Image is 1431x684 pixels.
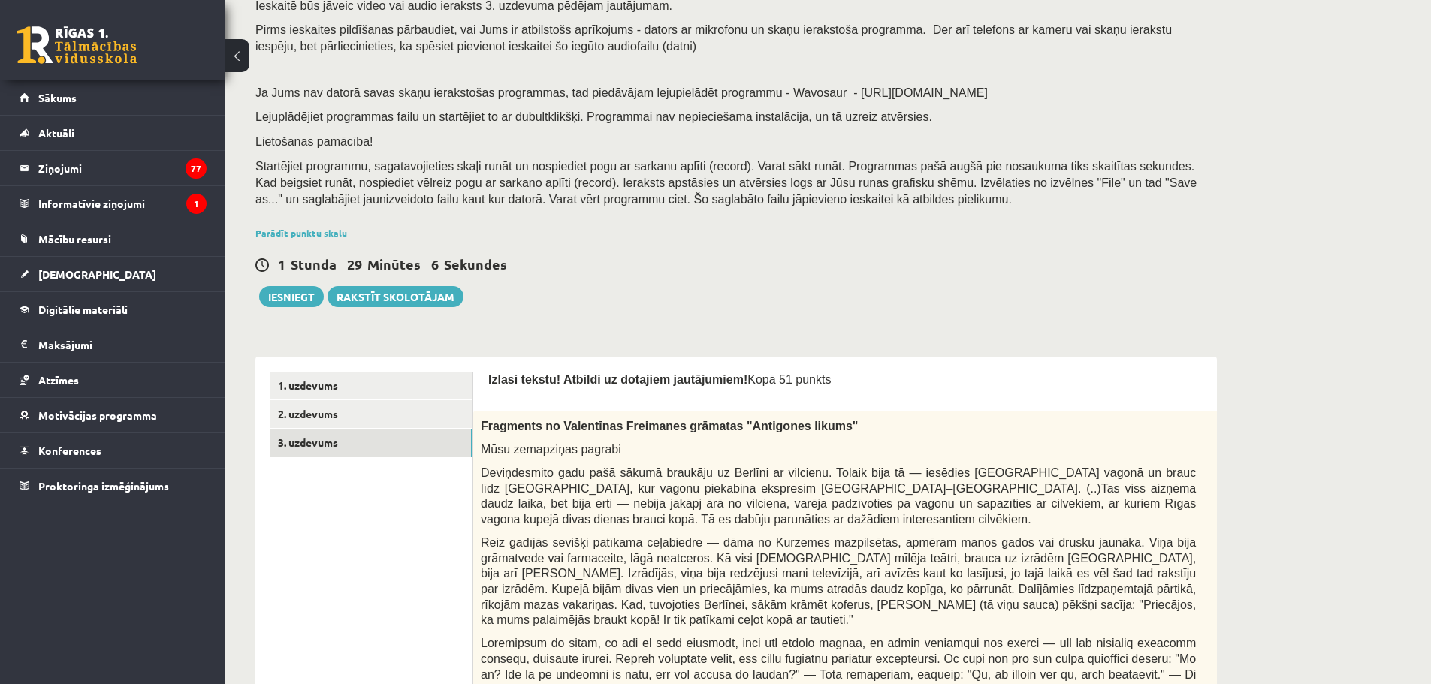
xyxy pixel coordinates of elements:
[481,443,621,456] span: Mūsu zemapziņas pagrabi
[270,372,472,399] a: 1. uzdevums
[328,286,463,307] a: Rakstīt skolotājam
[20,257,207,291] a: [DEMOGRAPHIC_DATA]
[20,363,207,397] a: Atzīmes
[270,400,472,428] a: 2. uzdevums
[15,15,774,31] body: Editor, wiswyg-editor-user-answer-47433777544000
[270,429,472,457] a: 3. uzdevums
[255,227,347,239] a: Parādīt punktu skalu
[38,126,74,140] span: Aktuāli
[431,255,439,273] span: 6
[20,327,207,362] a: Maksājumi
[347,255,362,273] span: 29
[20,398,207,432] a: Motivācijas programma
[186,158,207,179] i: 77
[38,373,79,387] span: Atzīmes
[255,135,373,148] span: Lietošanas pamācība!
[481,420,858,432] span: Fragments no Valentīnas Freimanes grāmatas "Antigones likums"
[15,15,774,31] body: Editor, wiswyg-editor-user-answer-47433780269080
[20,151,207,185] a: Ziņojumi77
[38,267,156,281] span: [DEMOGRAPHIC_DATA]
[15,15,774,31] body: Editor, wiswyg-editor-user-answer-47433779214840
[20,221,207,256] a: Mācību resursi
[444,255,507,273] span: Sekundes
[15,15,774,31] body: Editor, wiswyg-editor-user-answer-47433776734400
[38,408,157,422] span: Motivācijas programma
[747,373,831,386] span: Kopā 51 punkts
[38,186,207,221] legend: Informatīvie ziņojumi
[38,444,101,457] span: Konferences
[278,255,285,273] span: 1
[367,255,421,273] span: Minūtes
[291,255,337,273] span: Stunda
[38,232,111,246] span: Mācību resursi
[255,160,1197,206] span: Startējiet programmu, sagatavojieties skaļi runāt un nospiediet pogu ar sarkanu aplīti (record). ...
[481,466,1196,526] span: Deviņdesmito gadu pašā sākumā braukāju uz Berlīni ar vilcienu. Tolaik bija tā — iesēdies [GEOGRAP...
[15,15,774,31] body: Editor, wiswyg-editor-user-answer-47433780330920
[38,303,128,316] span: Digitālie materiāli
[259,286,324,307] button: Iesniegt
[38,327,207,362] legend: Maksājumi
[20,116,207,150] a: Aktuāli
[38,151,207,185] legend: Ziņojumi
[20,186,207,221] a: Informatīvie ziņojumi1
[481,536,1196,626] span: Reiz gadījās sevišķi patīkama ceļabiedre — dāma no Kurzemes mazpilsētas, apmēram manos gados vai ...
[186,194,207,214] i: 1
[17,26,137,64] a: Rīgas 1. Tālmācības vidusskola
[20,292,207,327] a: Digitālie materiāli
[38,91,77,104] span: Sākums
[488,373,747,386] span: Izlasi tekstu! Atbildi uz dotajiem jautājumiem!
[20,469,207,503] a: Proktoringa izmēģinājums
[15,15,774,31] body: Editor, wiswyg-editor-user-answer-47433777605880
[38,479,169,493] span: Proktoringa izmēģinājums
[20,80,207,115] a: Sākums
[255,110,932,123] span: Lejuplādējiet programmas failu un startējiet to ar dubultklikšķi. Programmai nav nepieciešama ins...
[20,433,207,468] a: Konferences
[255,86,988,99] span: Ja Jums nav datorā savas skaņu ierakstošas programmas, tad piedāvājam lejupielādēt programmu - Wa...
[255,23,1172,53] span: Pirms ieskaites pildīšanas pārbaudiet, vai Jums ir atbilstošs aprīkojums - dators ar mikrofonu un...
